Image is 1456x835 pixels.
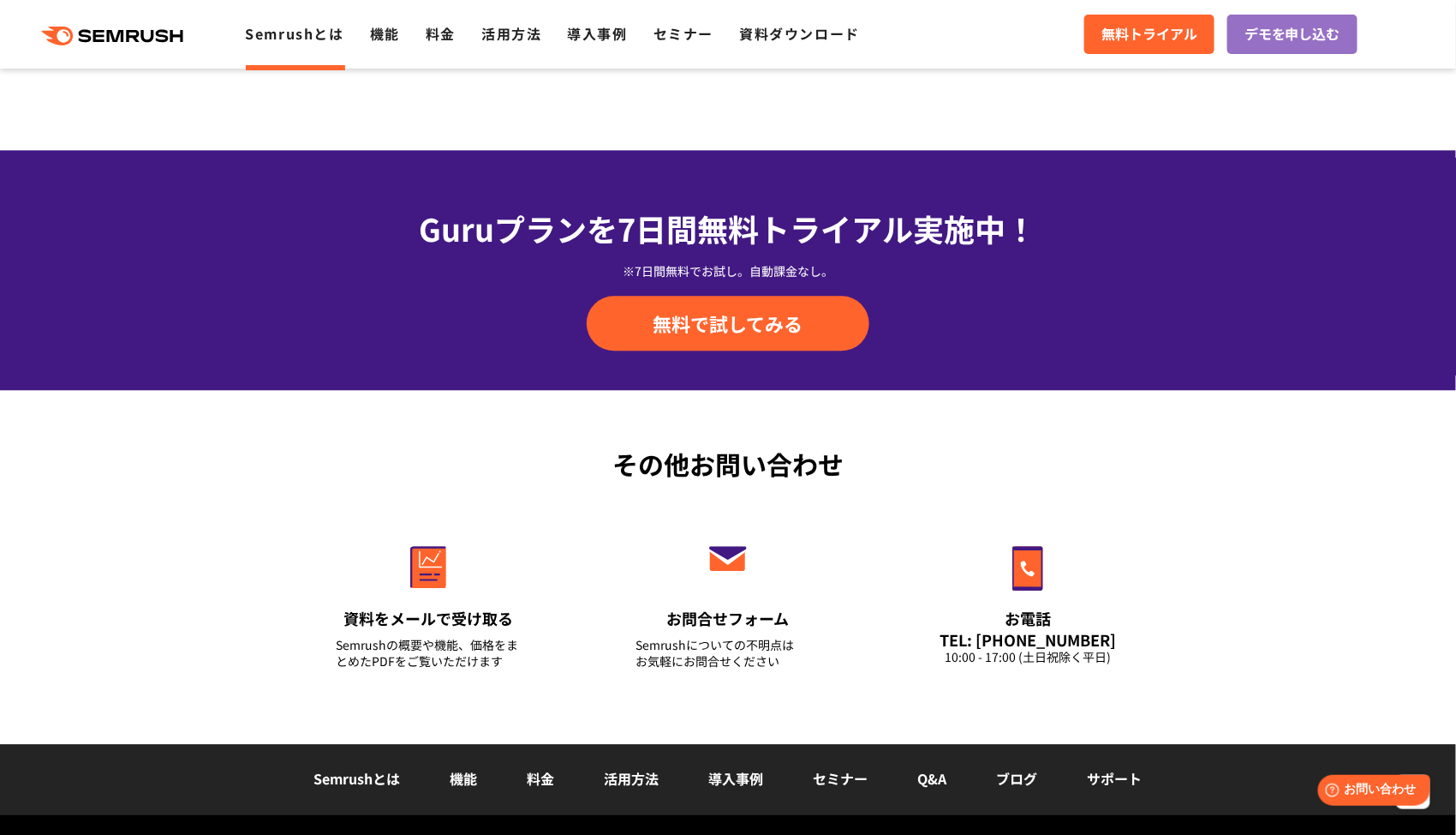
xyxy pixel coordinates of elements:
a: 料金 [426,23,456,44]
span: 無料トライアル実施中！ [698,206,1037,250]
div: 資料をメールで受け取る [336,608,521,629]
a: お問合せフォーム Semrushについての不明点はお気軽にお問合せください [600,509,856,691]
a: セミナー [653,23,713,44]
a: 活用方法 [605,768,659,789]
a: Semrushとは [245,23,343,44]
a: 無料で試してみる [587,296,869,351]
a: Semrushとは [314,768,401,789]
a: ブログ [997,768,1038,789]
iframe: Help widget launcher [1304,768,1437,816]
div: お電話 [935,608,1120,629]
a: 導入事例 [568,23,628,44]
div: Semrushの概要や機能、価格をまとめたPDFをご覧いただけます [336,637,521,670]
div: その他お問い合わせ [278,445,1178,484]
div: お問合せフォーム [636,608,820,629]
a: 無料トライアル [1084,15,1214,54]
a: 資料ダウンロード [739,23,860,44]
div: Guruプランを7日間 [278,205,1178,251]
a: 導入事例 [709,768,764,789]
a: Q&A [918,768,947,789]
div: 10:00 - 17:00 (土日祝除く平日) [935,649,1120,665]
div: ※7日間無料でお試し。自動課金なし。 [278,262,1178,279]
a: 機能 [370,23,400,44]
a: セミナー [814,768,868,789]
a: 料金 [528,768,555,789]
div: Semrushについての不明点は お気軽にお問合せください [636,637,820,670]
div: TEL: [PHONE_NUMBER] [935,630,1120,649]
a: サポート [1088,768,1143,789]
span: 無料トライアル [1101,23,1197,45]
a: 資料をメールで受け取る Semrushの概要や機能、価格をまとめたPDFをご覧いただけます [300,509,557,691]
a: 活用方法 [481,23,541,44]
span: 無料で試してみる [653,310,803,336]
a: デモを申し込む [1227,15,1358,54]
a: 機能 [451,768,478,789]
span: デモを申し込む [1244,23,1340,45]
